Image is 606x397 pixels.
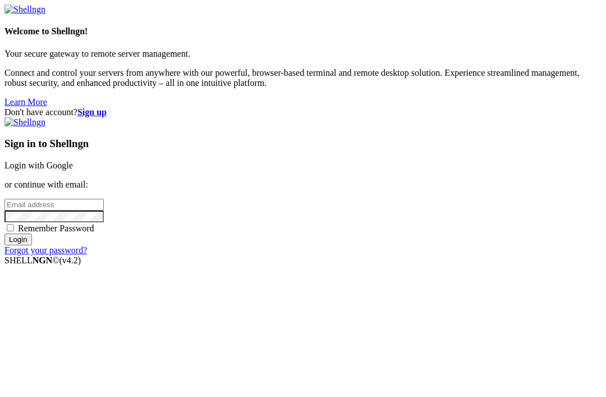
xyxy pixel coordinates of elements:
b: NGN [33,255,53,265]
input: Remember Password [7,224,14,231]
input: Email address [4,199,104,211]
img: Shellngn [4,4,45,15]
h4: Welcome to Shellngn! [4,26,602,36]
img: Shellngn [4,117,45,127]
input: Login [4,234,32,245]
span: SHELL © [4,255,81,265]
div: Don't have account? [4,107,602,117]
h3: Sign in to Shellngn [4,138,602,150]
a: Forgot your password? [4,245,87,255]
p: Connect and control your servers from anywhere with our powerful, browser-based terminal and remo... [4,68,602,88]
p: Your secure gateway to remote server management. [4,49,602,59]
span: 4.2.0 [59,255,81,265]
span: Remember Password [18,223,94,233]
a: Sign up [77,107,107,117]
a: Login with Google [4,161,73,170]
a: Learn More [4,97,47,107]
p: or continue with email: [4,180,602,190]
